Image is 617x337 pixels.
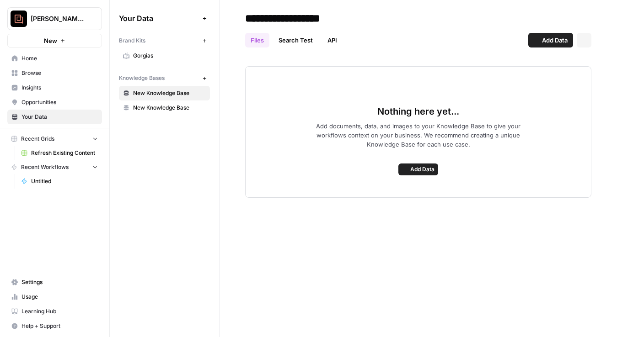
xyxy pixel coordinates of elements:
button: Help + Support [7,319,102,333]
span: Nothing here yet... [377,105,459,118]
a: Insights [7,80,102,95]
span: Learning Hub [21,307,98,316]
button: Add Data [528,33,573,47]
span: Brand Kits [119,37,145,45]
span: New [44,36,57,45]
span: Refresh Existing Content [31,149,98,157]
span: Recent Grids [21,135,54,143]
span: Add Data [542,36,568,45]
span: Add Data [410,165,435,174]
button: Workspace: Rafaël Onboarding [7,7,102,30]
span: Help + Support [21,322,98,330]
a: Files [245,33,269,47]
span: Browse [21,69,98,77]
span: Add documents, data, and images to your Knowledge Base to give your workflows context on your bus... [301,121,536,149]
button: New [7,34,102,47]
span: Usage [21,293,98,301]
span: Settings [21,278,98,286]
a: Learning Hub [7,304,102,319]
span: Insights [21,84,98,92]
span: Recent Workflows [21,163,69,171]
a: API [322,33,343,47]
a: Settings [7,275,102,290]
span: Opportunities [21,98,98,106]
button: Recent Grids [7,132,102,146]
span: Your Data [119,13,199,24]
a: Your Data [7,110,102,124]
span: New Knowledge Base [133,104,206,112]
button: Add Data [398,163,438,175]
a: Opportunities [7,95,102,110]
span: Your Data [21,113,98,121]
a: Usage [7,290,102,304]
a: Refresh Existing Content [17,146,102,160]
span: Untitled [31,177,98,185]
span: Gorgias [133,52,206,60]
button: Recent Workflows [7,160,102,174]
a: New Knowledge Base [119,86,210,100]
img: Rafaël Onboarding Logo [11,11,27,27]
span: [PERSON_NAME] Onboarding [31,14,86,23]
a: Search Test [273,33,318,47]
span: Knowledge Bases [119,74,165,82]
a: Browse [7,66,102,80]
span: Home [21,54,98,63]
span: New Knowledge Base [133,89,206,97]
a: Gorgias [119,48,210,63]
a: Home [7,51,102,66]
a: Untitled [17,174,102,189]
a: New Knowledge Base [119,100,210,115]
